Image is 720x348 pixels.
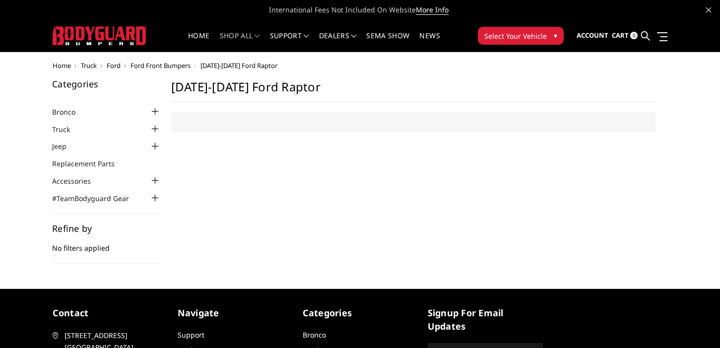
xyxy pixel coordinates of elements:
a: Ford [107,61,121,70]
a: shop all [220,32,260,52]
img: BODYGUARD BUMPERS [53,26,147,45]
a: Home [188,32,209,52]
h5: contact [53,306,168,320]
a: More Info [416,5,449,15]
span: Cart [612,31,629,40]
h1: [DATE]-[DATE] Ford Raptor [171,79,655,102]
a: News [419,32,440,52]
h5: Navigate [178,306,293,320]
button: Select Your Vehicle [478,27,564,45]
a: Support [270,32,309,52]
span: ▾ [554,30,557,41]
a: Cart 0 [612,22,638,49]
a: SEMA Show [366,32,409,52]
a: Jeep [52,141,79,151]
h5: Refine by [52,224,161,233]
h5: Categories [303,306,418,320]
a: Bronco [303,330,326,340]
a: Ford Front Bumpers [131,61,191,70]
span: [DATE]-[DATE] Ford Raptor [200,61,277,70]
a: Replacement Parts [52,158,127,169]
a: Truck [52,124,82,135]
span: Account [577,31,608,40]
a: Home [53,61,71,70]
a: Account [577,22,608,49]
div: No filters applied [52,224,161,264]
a: Dealers [319,32,357,52]
a: Bronco [52,107,88,117]
h5: Categories [52,79,161,88]
span: Select Your Vehicle [484,31,547,41]
a: Accessories [52,176,103,186]
a: #TeamBodyguard Gear [52,193,141,204]
span: 0 [630,32,638,39]
a: Truck [81,61,97,70]
a: Support [178,330,204,340]
h5: signup for email updates [428,306,543,333]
